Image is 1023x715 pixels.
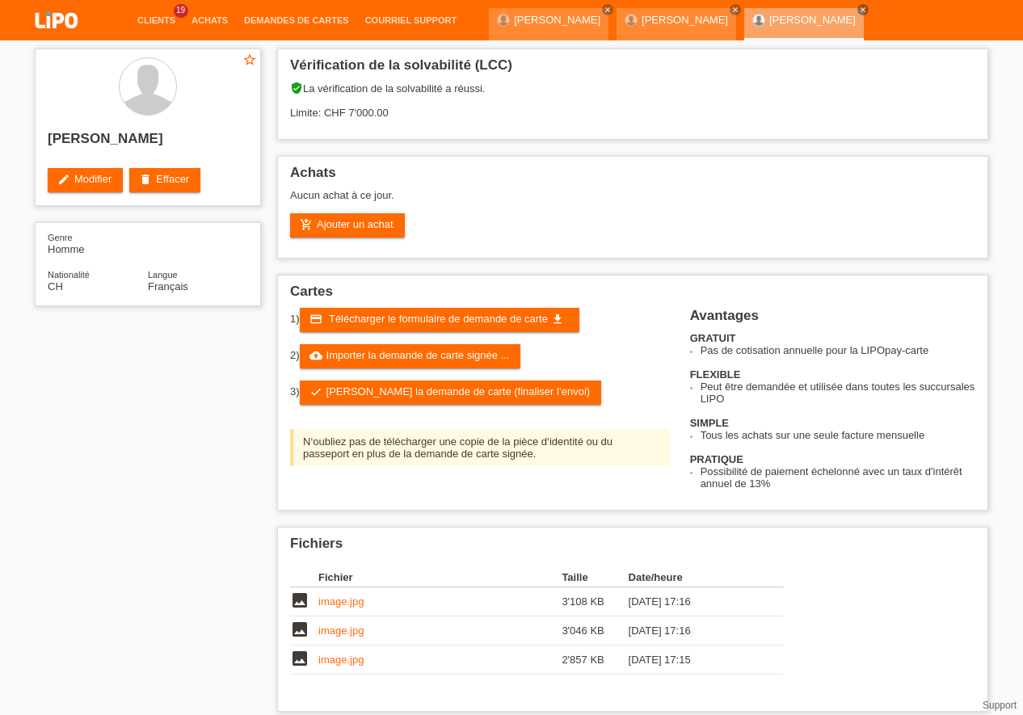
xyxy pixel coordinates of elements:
a: star_border [242,53,257,69]
i: close [731,6,739,14]
li: Tous les achats sur une seule facture mensuelle [701,429,975,441]
h2: Vérification de la solvabilité (LCC) [290,57,975,82]
li: Possibilité de paiement échelonné avec un taux d'intérêt annuel de 13% [701,465,975,490]
div: La vérification de la solvabilité a réussi. Limite: CHF 7'000.00 [290,82,975,131]
a: add_shopping_cartAjouter un achat [290,213,405,238]
span: Télécharger le formulaire de demande de carte [329,313,548,325]
a: [PERSON_NAME] [514,14,600,26]
span: Suisse [48,280,63,292]
i: close [859,6,867,14]
a: Achats [183,15,236,25]
a: Clients [129,15,183,25]
i: edit [57,173,70,186]
li: Peut être demandée et utilisée dans toutes les succursales LIPO [701,381,975,405]
td: 2'857 KB [562,646,628,675]
a: check[PERSON_NAME] la demande de carte (finaliser l’envoi) [300,381,602,405]
a: close [602,4,613,15]
i: check [309,385,322,398]
b: FLEXIBLE [690,368,741,381]
b: GRATUIT [690,332,736,344]
i: verified_user [290,82,303,95]
a: credit_card Télécharger le formulaire de demande de carte get_app [300,308,579,332]
span: 19 [174,4,188,18]
td: [DATE] 17:15 [629,646,761,675]
div: Homme [48,231,148,255]
a: LIPO pay [16,33,97,45]
a: deleteEffacer [129,168,200,192]
td: 3'108 KB [562,587,628,616]
a: cloud_uploadImporter la demande de carte signée ... [300,344,521,368]
b: SIMPLE [690,417,729,429]
a: close [857,4,869,15]
a: [PERSON_NAME] [642,14,728,26]
th: Taille [562,568,628,587]
div: Aucun achat à ce jour. [290,189,975,213]
a: Courriel Support [357,15,465,25]
h2: Fichiers [290,536,975,560]
b: PRATIQUE [690,453,743,465]
td: 3'046 KB [562,616,628,646]
i: image [290,620,309,639]
i: add_shopping_cart [300,218,313,231]
a: close [730,4,741,15]
a: image.jpg [318,654,364,666]
i: image [290,591,309,610]
h2: [PERSON_NAME] [48,131,248,155]
th: Fichier [318,568,562,587]
li: Pas de cotisation annuelle pour la LIPOpay-carte [701,344,975,356]
i: credit_card [309,313,322,326]
td: [DATE] 17:16 [629,616,761,646]
a: Support [983,700,1017,711]
a: image.jpg [318,625,364,637]
a: image.jpg [318,595,364,608]
a: editModifier [48,168,123,192]
span: Langue [148,270,178,280]
i: star_border [242,53,257,67]
div: N‘oubliez pas de télécharger une copie de la pièce d‘identité ou du passeport en plus de la deman... [290,429,670,466]
i: image [290,649,309,668]
div: 3) [290,381,670,405]
h2: Cartes [290,284,975,308]
i: get_app [551,313,564,326]
a: [PERSON_NAME] [769,14,856,26]
h2: Achats [290,165,975,189]
th: Date/heure [629,568,761,587]
span: Nationalité [48,270,90,280]
i: close [604,6,612,14]
td: [DATE] 17:16 [629,587,761,616]
i: cloud_upload [309,349,322,362]
div: 2) [290,344,670,368]
span: Genre [48,233,73,242]
div: 1) [290,308,670,332]
span: Français [148,280,188,292]
a: Demandes de cartes [236,15,357,25]
i: delete [139,173,152,186]
h2: Avantages [690,308,975,332]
